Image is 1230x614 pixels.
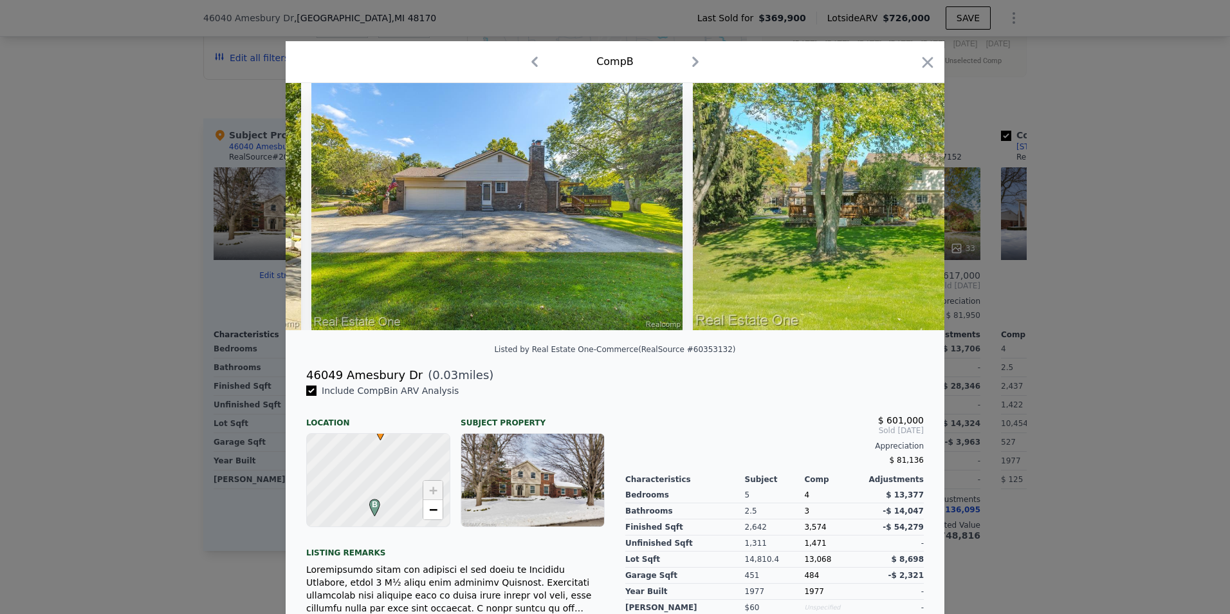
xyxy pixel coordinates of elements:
[804,474,864,485] div: Comp
[432,368,458,382] span: 0.03
[625,584,745,600] div: Year Built
[423,366,493,384] span: ( miles)
[423,481,443,500] a: Zoom in
[625,535,745,552] div: Unfinished Sqft
[306,366,423,384] div: 46049 Amesbury Dr
[625,474,745,485] div: Characteristics
[625,503,745,519] div: Bathrooms
[429,501,437,517] span: −
[366,499,374,507] div: B
[745,568,805,584] div: 451
[625,441,924,451] div: Appreciation
[864,584,924,600] div: -
[878,415,924,425] span: $ 601,000
[804,571,819,580] span: 484
[892,555,924,564] span: $ 8,698
[890,456,924,465] span: $ 81,136
[306,407,450,428] div: Location
[745,474,805,485] div: Subject
[745,584,805,600] div: 1977
[745,535,805,552] div: 1,311
[888,571,924,580] span: -$ 2,321
[804,490,809,499] span: 4
[423,500,443,519] a: Zoom out
[745,552,805,568] div: 14,810.4
[429,482,437,498] span: +
[306,537,605,558] div: Listing remarks
[494,345,735,354] div: Listed by Real Estate One-Commerce (RealSource #60353132)
[625,487,745,503] div: Bedrooms
[625,519,745,535] div: Finished Sqft
[745,519,805,535] div: 2,642
[883,507,924,516] span: -$ 14,047
[804,584,864,600] div: 1977
[596,54,634,70] div: Comp B
[461,407,605,428] div: Subject Property
[804,523,826,532] span: 3,574
[625,552,745,568] div: Lot Sqft
[745,487,805,503] div: 5
[804,539,826,548] span: 1,471
[864,474,924,485] div: Adjustments
[311,83,683,330] img: Property Img
[883,523,924,532] span: -$ 54,279
[804,503,864,519] div: 3
[625,425,924,436] span: Sold [DATE]
[625,568,745,584] div: Garage Sqft
[317,386,464,396] span: Include Comp B in ARV Analysis
[886,490,924,499] span: $ 13,377
[864,535,924,552] div: -
[693,83,1133,330] img: Property Img
[804,555,831,564] span: 13,068
[366,499,383,510] span: B
[745,503,805,519] div: 2.5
